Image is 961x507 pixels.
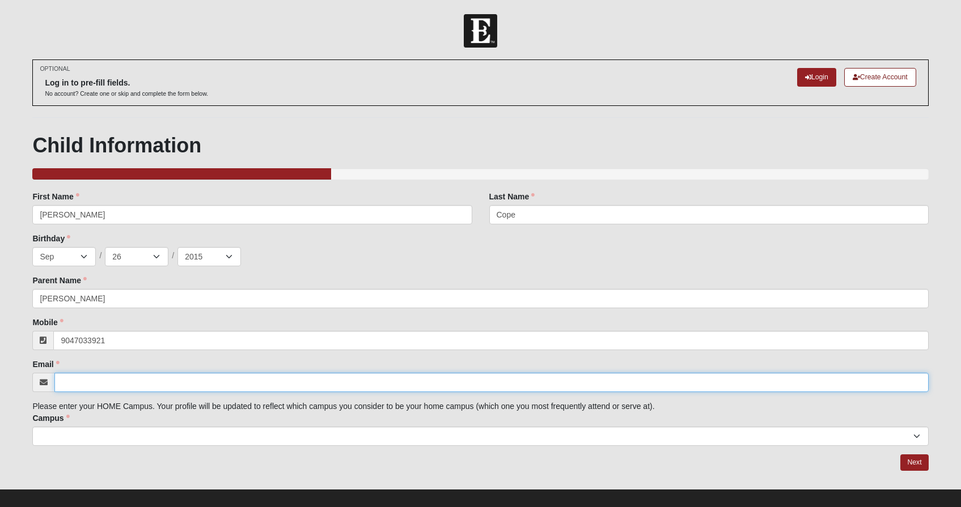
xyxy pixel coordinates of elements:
[844,68,916,87] a: Create Account
[45,90,208,98] p: No account? Create one or skip and complete the form below.
[797,68,836,87] a: Login
[32,191,928,446] div: Please enter your HOME Campus. Your profile will be updated to reflect which campus you consider ...
[45,78,208,88] h6: Log in to pre-fill fields.
[172,250,174,262] span: /
[32,191,79,202] label: First Name
[32,275,87,286] label: Parent Name
[99,250,101,262] span: /
[489,191,535,202] label: Last Name
[900,454,928,471] a: Next
[32,317,63,328] label: Mobile
[40,65,70,73] small: OPTIONAL
[32,233,70,244] label: Birthday
[32,412,69,424] label: Campus
[464,14,497,48] img: Church of Eleven22 Logo
[32,133,928,157] h1: Child Information
[32,359,59,370] label: Email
